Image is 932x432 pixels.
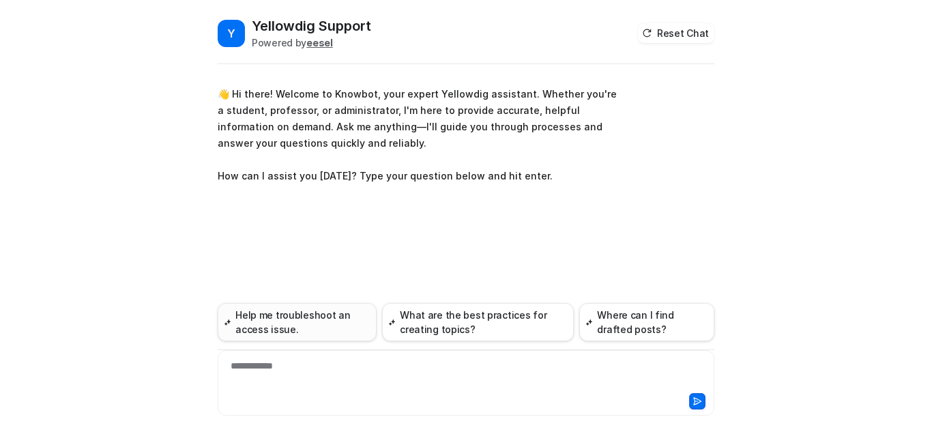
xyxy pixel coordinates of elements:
[306,37,333,48] b: eesel
[252,16,371,35] h2: Yellowdig Support
[579,303,714,341] button: Where can I find drafted posts?
[218,86,617,184] p: 👋 Hi there! Welcome to Knowbot, your expert Yellowdig assistant. Whether you're a student, profes...
[382,303,574,341] button: What are the best practices for creating topics?
[252,35,371,50] div: Powered by
[218,303,377,341] button: Help me troubleshoot an access issue.
[638,23,714,43] button: Reset Chat
[218,20,245,47] span: Y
